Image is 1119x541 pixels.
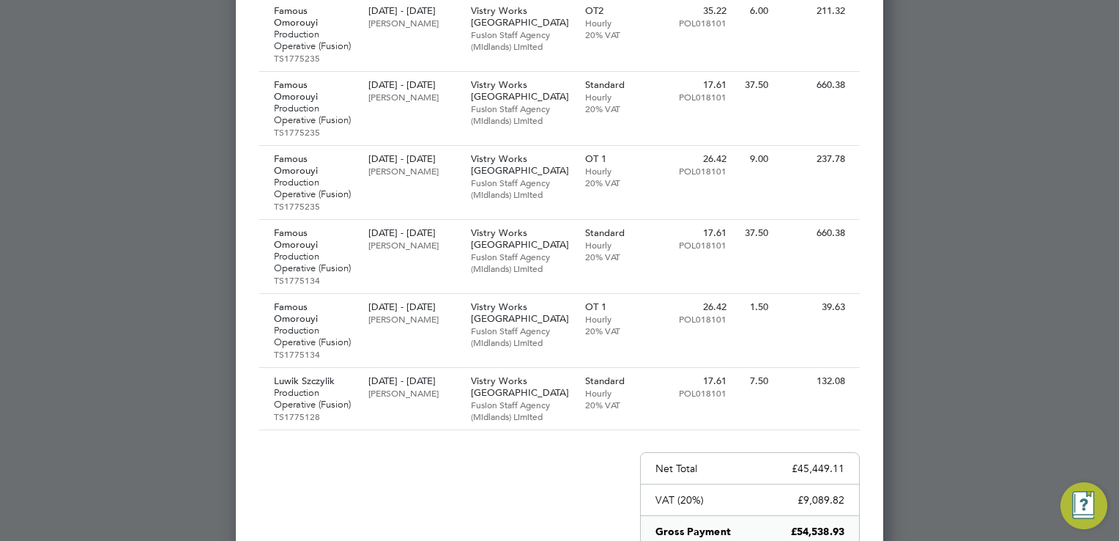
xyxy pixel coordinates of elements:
p: [PERSON_NAME] [368,387,456,399]
p: TS1775235 [274,200,354,212]
p: Famous Omorouyi [274,79,354,103]
p: Production Operative (Fusion) [274,325,354,348]
p: 17.61 [663,227,726,239]
p: 660.38 [783,227,845,239]
p: Hourly [585,165,649,177]
p: 211.32 [783,5,845,17]
p: 237.78 [783,153,845,165]
p: 7.50 [741,375,768,387]
p: TS1775128 [274,411,354,422]
p: Production Operative (Fusion) [274,29,354,52]
p: [DATE] - [DATE] [368,301,456,313]
p: OT 1 [585,301,649,313]
p: Hourly [585,313,649,325]
p: Net Total [655,462,697,475]
p: [PERSON_NAME] [368,165,456,177]
p: 9.00 [741,153,768,165]
p: Vistry Works [GEOGRAPHIC_DATA] [471,301,570,325]
p: TS1775134 [274,348,354,360]
p: VAT (20%) [655,493,704,507]
p: Fusion Staff Agency (Midlands) Limited [471,103,570,126]
p: [DATE] - [DATE] [368,5,456,17]
p: £9,089.82 [798,493,844,507]
p: Fusion Staff Agency (Midlands) Limited [471,399,570,422]
p: 20% VAT [585,177,649,188]
p: [PERSON_NAME] [368,17,456,29]
p: £54,538.93 [791,525,844,540]
p: 20% VAT [585,251,649,262]
p: Luwik Szczylik [274,375,354,387]
p: Standard [585,79,649,91]
p: Vistry Works [GEOGRAPHIC_DATA] [471,227,570,251]
p: [PERSON_NAME] [368,239,456,251]
p: [DATE] - [DATE] [368,153,456,165]
p: Gross Payment [655,525,731,540]
p: Production Operative (Fusion) [274,103,354,126]
p: Vistry Works [GEOGRAPHIC_DATA] [471,153,570,177]
p: Vistry Works [GEOGRAPHIC_DATA] [471,79,570,103]
p: [DATE] - [DATE] [368,227,456,239]
p: 132.08 [783,375,845,387]
p: Hourly [585,387,649,399]
p: 37.50 [741,227,768,239]
p: 1.50 [741,301,768,313]
p: 26.42 [663,153,726,165]
p: TS1775235 [274,126,354,138]
p: Famous Omorouyi [274,301,354,325]
p: Vistry Works [GEOGRAPHIC_DATA] [471,5,570,29]
p: 6.00 [741,5,768,17]
p: 39.63 [783,301,845,313]
p: 37.50 [741,79,768,91]
p: [DATE] - [DATE] [368,375,456,387]
p: Famous Omorouyi [274,227,354,251]
p: 20% VAT [585,325,649,336]
p: Production Operative (Fusion) [274,177,354,200]
p: POL018101 [663,239,726,251]
p: Hourly [585,17,649,29]
p: POL018101 [663,91,726,103]
p: Famous Omorouyi [274,153,354,177]
p: Fusion Staff Agency (Midlands) Limited [471,325,570,348]
p: Fusion Staff Agency (Midlands) Limited [471,251,570,274]
p: 20% VAT [585,29,649,40]
p: 20% VAT [585,399,649,411]
p: 17.61 [663,79,726,91]
p: [DATE] - [DATE] [368,79,456,91]
p: POL018101 [663,313,726,325]
p: OT 1 [585,153,649,165]
p: POL018101 [663,387,726,399]
p: Fusion Staff Agency (Midlands) Limited [471,177,570,200]
p: TS1775235 [274,52,354,64]
p: Hourly [585,239,649,251]
p: Fusion Staff Agency (Midlands) Limited [471,29,570,52]
p: 26.42 [663,301,726,313]
p: Vistry Works [GEOGRAPHIC_DATA] [471,375,570,399]
p: Standard [585,227,649,239]
p: £45,449.11 [792,462,844,475]
p: Production Operative (Fusion) [274,251,354,274]
button: Engage Resource Center [1060,482,1107,529]
p: Famous Omorouyi [274,5,354,29]
p: 660.38 [783,79,845,91]
p: 20% VAT [585,103,649,114]
p: Hourly [585,91,649,103]
p: POL018101 [663,17,726,29]
p: Standard [585,375,649,387]
p: Production Operative (Fusion) [274,387,354,411]
p: TS1775134 [274,274,354,286]
p: [PERSON_NAME] [368,91,456,103]
p: POL018101 [663,165,726,177]
p: [PERSON_NAME] [368,313,456,325]
p: OT2 [585,5,649,17]
p: 17.61 [663,375,726,387]
p: 35.22 [663,5,726,17]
